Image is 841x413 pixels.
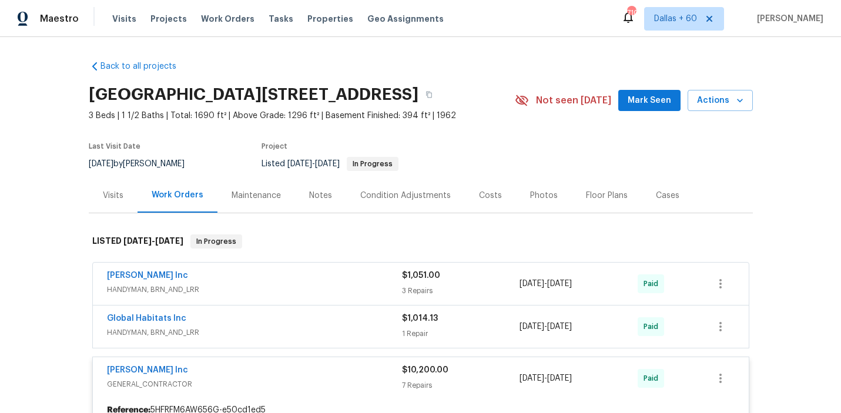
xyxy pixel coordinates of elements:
[107,284,402,296] span: HANDYMAN, BRN_AND_LRR
[232,190,281,202] div: Maintenance
[262,160,398,168] span: Listed
[654,13,697,25] span: Dallas + 60
[644,372,663,384] span: Paid
[315,160,340,168] span: [DATE]
[530,190,558,202] div: Photos
[418,84,440,105] button: Copy Address
[152,189,203,201] div: Work Orders
[547,374,572,382] span: [DATE]
[520,374,544,382] span: [DATE]
[402,314,438,323] span: $1,014.13
[656,190,679,202] div: Cases
[520,372,572,384] span: -
[150,13,187,25] span: Projects
[201,13,254,25] span: Work Orders
[520,323,544,331] span: [DATE]
[402,285,520,297] div: 3 Repairs
[89,223,753,260] div: LISTED [DATE]-[DATE]In Progress
[547,280,572,288] span: [DATE]
[479,190,502,202] div: Costs
[360,190,451,202] div: Condition Adjustments
[618,90,681,112] button: Mark Seen
[628,93,671,108] span: Mark Seen
[402,271,440,280] span: $1,051.00
[348,160,397,167] span: In Progress
[269,15,293,23] span: Tasks
[192,236,241,247] span: In Progress
[155,237,183,245] span: [DATE]
[89,110,515,122] span: 3 Beds | 1 1/2 Baths | Total: 1690 ft² | Above Grade: 1296 ft² | Basement Finished: 394 ft² | 1962
[520,278,572,290] span: -
[402,328,520,340] div: 1 Repair
[287,160,340,168] span: -
[688,90,753,112] button: Actions
[520,280,544,288] span: [DATE]
[586,190,628,202] div: Floor Plans
[123,237,152,245] span: [DATE]
[262,143,287,150] span: Project
[107,314,186,323] a: Global Habitats Inc
[112,13,136,25] span: Visits
[627,7,635,19] div: 710
[89,61,202,72] a: Back to all projects
[103,190,123,202] div: Visits
[107,378,402,390] span: GENERAL_CONTRACTOR
[536,95,611,106] span: Not seen [DATE]
[89,143,140,150] span: Last Visit Date
[40,13,79,25] span: Maestro
[644,278,663,290] span: Paid
[89,160,113,168] span: [DATE]
[697,93,743,108] span: Actions
[644,321,663,333] span: Paid
[547,323,572,331] span: [DATE]
[123,237,183,245] span: -
[287,160,312,168] span: [DATE]
[89,157,199,171] div: by [PERSON_NAME]
[309,190,332,202] div: Notes
[107,327,402,338] span: HANDYMAN, BRN_AND_LRR
[520,321,572,333] span: -
[752,13,823,25] span: [PERSON_NAME]
[402,380,520,391] div: 7 Repairs
[92,234,183,249] h6: LISTED
[307,13,353,25] span: Properties
[107,366,188,374] a: [PERSON_NAME] Inc
[107,271,188,280] a: [PERSON_NAME] Inc
[367,13,444,25] span: Geo Assignments
[402,366,448,374] span: $10,200.00
[89,89,418,100] h2: [GEOGRAPHIC_DATA][STREET_ADDRESS]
